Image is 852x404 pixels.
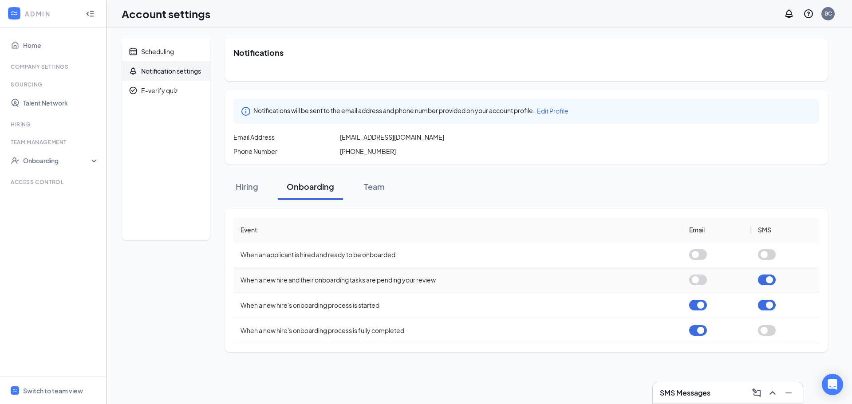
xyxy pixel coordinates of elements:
[122,42,210,61] a: CalendarScheduling
[340,133,444,141] span: [EMAIL_ADDRESS][DOMAIN_NAME]
[824,10,832,17] div: BC
[537,107,568,115] span: Edit Profile
[23,36,99,54] a: Home
[11,138,97,146] div: Team Management
[86,9,95,18] svg: Collapse
[233,47,819,58] h2: Notifications
[361,181,387,192] div: Team
[122,6,210,21] h1: Account settings
[11,121,97,128] div: Hiring
[751,388,762,398] svg: ComposeMessage
[23,386,83,395] div: Switch to team view
[10,9,19,18] svg: WorkstreamLogo
[122,81,210,100] a: CheckmarkCircleE-verify quiz
[822,374,843,395] div: Open Intercom Messenger
[660,388,710,398] h3: SMS Messages
[751,218,819,242] th: SMS
[233,147,277,156] span: Phone Number
[767,388,778,398] svg: ChevronUp
[141,86,177,95] div: E-verify quiz
[340,147,396,156] span: [PHONE_NUMBER]
[749,386,764,400] button: ComposeMessage
[129,47,138,56] svg: Calendar
[25,9,78,18] div: ADMIN
[11,81,97,88] div: Sourcing
[781,386,796,400] button: Minimize
[537,106,568,117] a: Edit Profile
[12,388,18,393] svg: WorkstreamLogo
[23,156,91,165] div: Onboarding
[253,106,535,117] span: Notifications will be sent to the email address and phone number provided on your account profile.
[129,67,138,75] svg: Bell
[287,181,334,192] div: Onboarding
[241,106,251,117] svg: Info
[233,242,682,267] td: When an applicant is hired and ready to be onboarded
[233,267,682,293] td: When a new hire and their onboarding tasks are pending your review
[141,47,174,56] div: Scheduling
[784,8,794,19] svg: Notifications
[129,86,138,95] svg: CheckmarkCircle
[233,133,275,141] span: Email Address
[765,386,780,400] button: ChevronUp
[23,94,99,112] a: Talent Network
[233,218,682,242] th: Event
[233,318,682,343] td: When a new hire's onboarding process is fully completed
[682,218,750,242] th: Email
[11,63,97,71] div: Company Settings
[233,293,682,318] td: When a new hire's onboarding process is started
[11,156,20,165] svg: UserCheck
[783,388,794,398] svg: Minimize
[803,8,814,19] svg: QuestionInfo
[233,181,260,192] div: Hiring
[11,178,97,186] div: Access control
[141,67,201,75] div: Notification settings
[122,61,210,81] a: BellNotification settings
